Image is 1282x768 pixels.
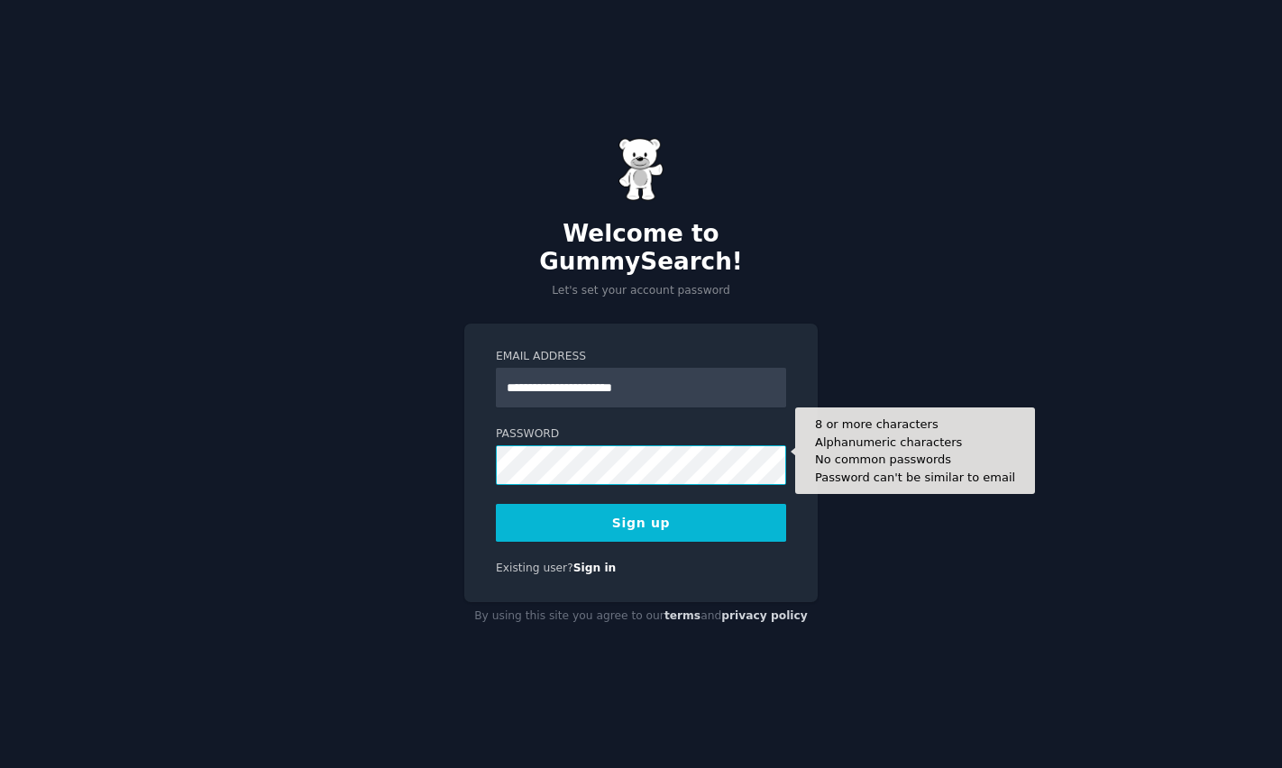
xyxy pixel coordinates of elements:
span: Existing user? [496,562,573,574]
p: Let's set your account password [464,283,818,299]
a: Sign in [573,562,617,574]
label: Email Address [496,349,786,365]
button: Sign up [496,504,786,542]
a: terms [664,609,701,622]
label: Password [496,426,786,443]
a: privacy policy [721,609,808,622]
img: Gummy Bear [618,138,664,201]
div: By using this site you agree to our and [464,602,818,631]
h2: Welcome to GummySearch! [464,220,818,277]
